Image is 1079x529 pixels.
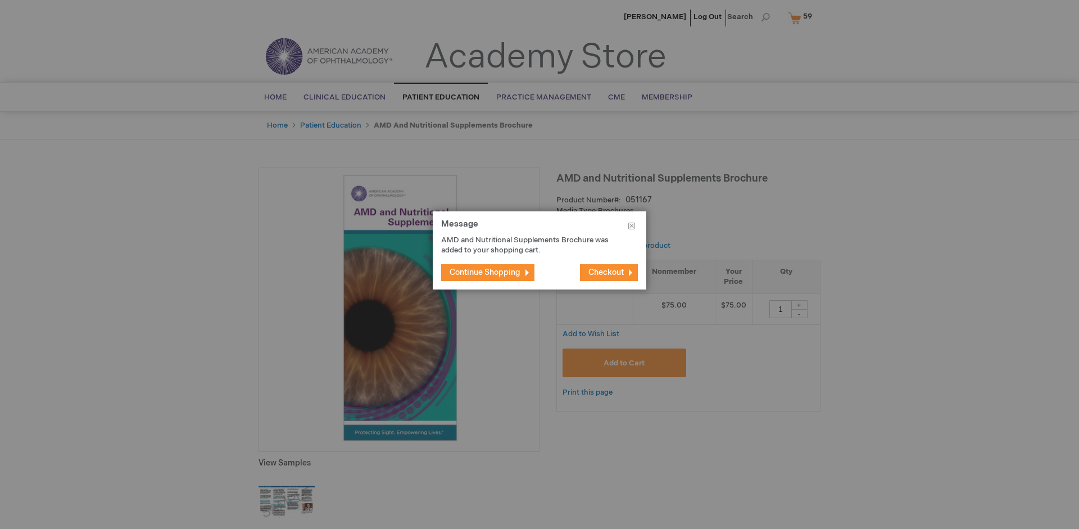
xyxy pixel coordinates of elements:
[588,268,624,277] span: Checkout
[441,220,638,235] h1: Message
[580,264,638,281] button: Checkout
[441,264,534,281] button: Continue Shopping
[450,268,520,277] span: Continue Shopping
[441,235,621,256] p: AMD and Nutritional Supplements Brochure was added to your shopping cart.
